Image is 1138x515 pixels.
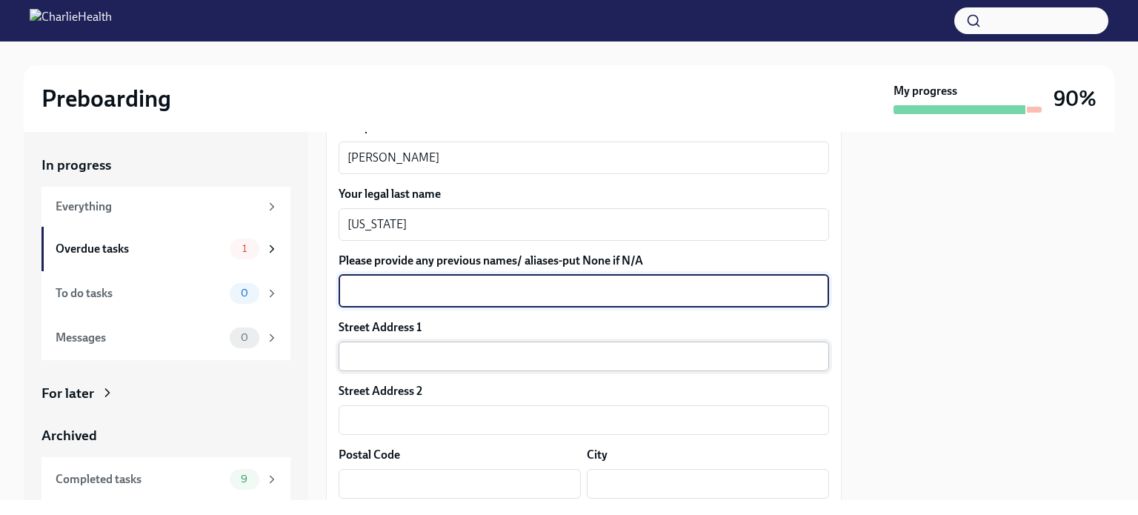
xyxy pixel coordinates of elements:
h2: Preboarding [41,84,171,113]
a: Messages0 [41,316,290,360]
a: In progress [41,156,290,175]
h3: 90% [1054,85,1097,112]
div: Messages [56,330,224,346]
a: To do tasks0 [41,271,290,316]
div: Completed tasks [56,471,224,488]
label: Your legal last name [339,186,829,202]
span: 1 [233,243,256,254]
span: 0 [232,332,257,343]
label: Street Address 2 [339,383,422,399]
span: 9 [232,474,256,485]
strong: My progress [894,83,957,99]
div: Overdue tasks [56,241,224,257]
div: For later [41,384,94,403]
a: Completed tasks9 [41,457,290,502]
textarea: [PERSON_NAME] [347,149,820,167]
a: Everything [41,187,290,227]
img: CharlieHealth [30,9,112,33]
label: Postal Code [339,447,400,463]
label: City [587,447,608,463]
div: To do tasks [56,285,224,302]
div: Everything [56,199,259,215]
a: Archived [41,426,290,445]
a: For later [41,384,290,403]
label: Please provide any previous names/ aliases-put None if N/A [339,253,829,269]
a: Overdue tasks1 [41,227,290,271]
textarea: [US_STATE] [347,216,820,233]
span: 0 [232,288,257,299]
label: Street Address 1 [339,319,422,336]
